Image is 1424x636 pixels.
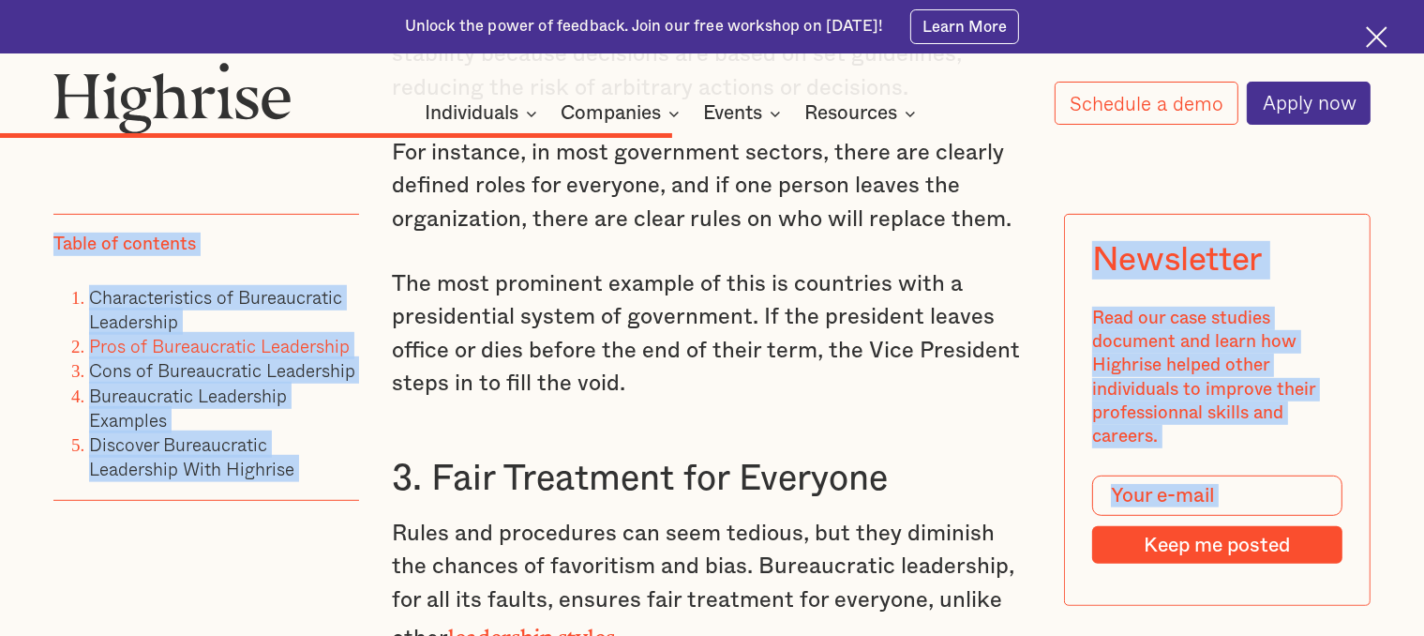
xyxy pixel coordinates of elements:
p: For instance, in most government sectors, there are clearly defined roles for everyone, and if on... [392,137,1031,237]
div: Individuals [425,102,518,125]
div: Events [703,102,787,125]
a: Cons of Bureaucratic Leadership [89,357,355,385]
div: Resources [804,102,922,125]
a: Discover Bureaucratic Leadership With Highrise [89,431,294,482]
div: Individuals [425,102,543,125]
img: Cross icon [1366,26,1387,48]
a: Bureaucratic Leadership Examples [89,382,287,433]
a: Pros of Bureaucratic Leadership [89,332,350,359]
img: Highrise logo [53,62,292,134]
h3: 3. Fair Treatment for Everyone [392,457,1031,501]
div: Companies [561,102,685,125]
a: Apply now [1247,82,1371,126]
div: Resources [804,102,897,125]
a: Learn More [910,9,1020,43]
div: Companies [561,102,661,125]
div: Read our case studies document and learn how Highrise helped other individuals to improve their p... [1092,307,1342,448]
div: Table of contents [53,233,196,256]
input: Your e-mail [1092,476,1342,516]
div: Unlock the power of feedback. Join our free workshop on [DATE]! [405,16,883,38]
form: Modal Form [1092,476,1342,564]
a: Schedule a demo [1055,82,1238,125]
div: Newsletter [1092,241,1262,280]
p: The most prominent example of this is countries with a presidential system of government. If the ... [392,268,1031,401]
a: Characteristics of Bureaucratic Leadership [89,283,342,335]
div: Events [703,102,762,125]
input: Keep me posted [1092,527,1342,565]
